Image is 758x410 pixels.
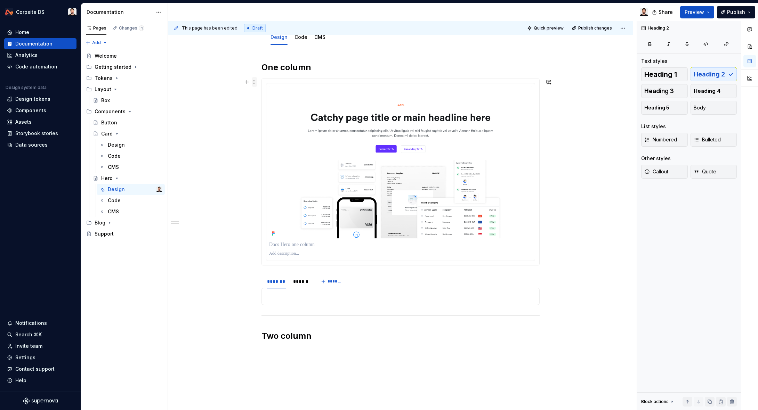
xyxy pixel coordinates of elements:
button: Numbered [641,133,688,147]
div: Layout [95,86,111,93]
button: Quote [691,165,737,179]
a: Design [97,139,165,150]
button: Bulleted [691,133,737,147]
div: Design [108,186,125,193]
div: Data sources [15,141,48,148]
div: Getting started [95,64,131,71]
div: Text styles [641,58,668,65]
span: Publish changes [578,25,612,31]
span: Add [92,40,101,46]
div: Getting started [83,61,165,73]
div: Search ⌘K [15,331,42,338]
div: Blog [83,217,165,228]
span: Preview [685,9,704,16]
a: Storybook stories [4,128,76,139]
div: Contact support [15,366,55,372]
img: Ch'an [640,8,648,16]
div: Block actions [641,399,669,404]
div: Layout [83,84,165,95]
button: Search ⌘K [4,329,76,340]
button: Body [691,101,737,115]
div: CMS [108,208,119,215]
div: Other styles [641,155,671,162]
button: Publish changes [570,23,615,33]
button: Contact support [4,363,76,375]
span: Heading 3 [644,88,674,95]
div: Documentation [15,40,53,47]
div: Design system data [6,85,47,90]
div: Documentation [87,9,152,16]
a: Settings [4,352,76,363]
svg: Supernova Logo [23,397,58,404]
button: Corpsite DSCh'an [1,5,79,19]
div: Components [15,107,46,114]
span: Numbered [644,136,677,143]
div: CMS [312,30,328,44]
span: Body [694,104,706,111]
button: Share [648,6,677,18]
div: Notifications [15,320,47,327]
a: Code [295,34,307,40]
div: Components [83,106,165,117]
span: Heading 4 [694,88,720,95]
div: Box [101,97,110,104]
span: Bulleted [694,136,721,143]
div: Changes [119,25,144,31]
div: Block actions [641,397,675,407]
img: 0733df7c-e17f-4421-95a9-ced236ef1ff0.png [5,8,13,16]
button: Heading 4 [691,84,737,98]
div: Design [108,141,125,148]
a: Welcome [83,50,165,61]
div: Design [268,30,290,44]
a: Analytics [4,50,76,61]
a: Home [4,27,76,38]
div: List styles [641,123,666,130]
a: CMS [97,162,165,173]
div: Tokens [83,73,165,84]
button: Help [4,375,76,386]
a: Design [271,34,288,40]
div: Home [15,29,29,36]
div: Blog [95,219,105,226]
a: CMS [314,34,325,40]
div: Tokens [95,75,113,82]
a: Code automation [4,61,76,72]
span: Callout [644,168,668,175]
span: Heading 5 [644,104,669,111]
a: Hero [90,173,165,184]
div: Storybook stories [15,130,58,137]
a: Invite team [4,341,76,352]
a: DesignCh'an [97,184,165,195]
span: This page has been edited. [182,25,239,31]
h2: One column [261,62,540,73]
div: CMS [108,164,119,171]
span: Share [659,9,673,16]
a: Documentation [4,38,76,49]
div: Settings [15,354,35,361]
div: Pages [86,25,106,31]
div: Support [95,230,114,237]
h2: Two column [261,330,540,342]
div: Welcome [95,52,117,59]
button: Heading 5 [641,101,688,115]
div: Invite team [15,343,42,350]
button: Add [83,38,110,48]
span: Quick preview [534,25,564,31]
div: Button [101,119,117,126]
a: Components [4,105,76,116]
a: Code [97,150,165,162]
div: Assets [15,118,32,125]
div: Analytics [15,52,38,59]
div: Help [15,377,26,384]
span: 1 [139,25,144,31]
a: CMS [97,206,165,217]
button: Notifications [4,318,76,329]
button: Quick preview [525,23,567,33]
button: Preview [680,6,714,18]
div: Page tree [83,50,165,239]
a: Code [97,195,165,206]
div: Corpsite DS [16,9,45,16]
span: Draft [252,25,263,31]
button: Heading 1 [641,67,688,81]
